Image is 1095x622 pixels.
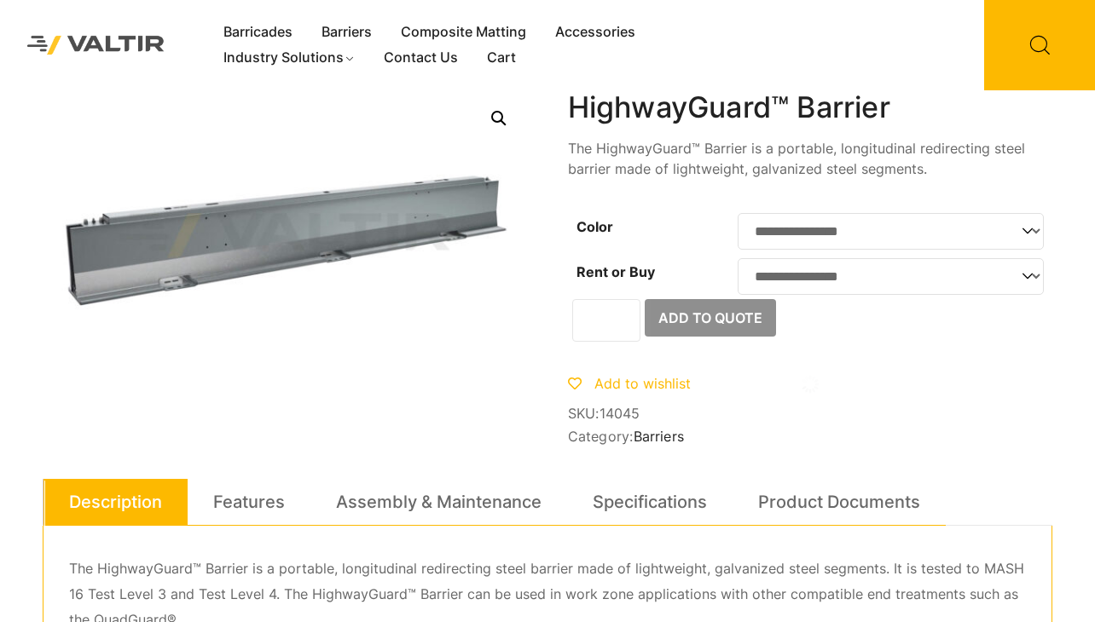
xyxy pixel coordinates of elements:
[369,45,472,71] a: Contact Us
[600,405,640,422] span: 14045
[484,103,514,134] a: 🔍
[593,479,707,525] a: Specifications
[209,45,370,71] a: Industry Solutions
[568,90,1052,125] h1: HighwayGuard™ Barrier
[568,429,1052,445] span: Category:
[213,479,285,525] a: Features
[13,21,179,68] img: Valtir Rentals
[568,406,1052,422] span: SKU:
[69,479,162,525] a: Description
[568,138,1052,179] p: The HighwayGuard™ Barrier is a portable, longitudinal redirecting steel barrier made of lightweig...
[472,45,530,71] a: Cart
[386,20,541,45] a: Composite Matting
[576,263,655,280] label: Rent or Buy
[634,428,685,445] a: Barriers
[576,218,613,235] label: Color
[209,20,307,45] a: Barricades
[645,299,776,337] button: Add to Quote
[336,479,542,525] a: Assembly & Maintenance
[758,479,920,525] a: Product Documents
[307,20,386,45] a: Barriers
[541,20,650,45] a: Accessories
[572,299,640,342] input: Product quantity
